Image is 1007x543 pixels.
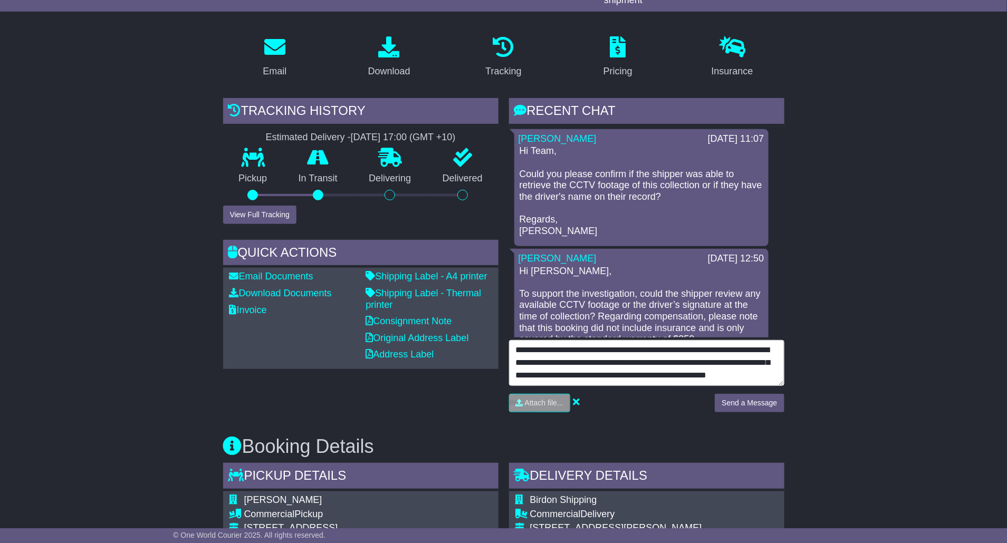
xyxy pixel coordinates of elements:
a: Address Label [366,349,434,360]
p: Delivered [427,173,498,185]
a: Email Documents [229,271,313,282]
a: Download [361,33,417,82]
div: Pricing [603,64,632,79]
div: [DATE] 11:07 [708,133,764,145]
span: Commercial [244,509,295,519]
a: Email [256,33,293,82]
div: Delivery Details [509,463,784,491]
div: RECENT CHAT [509,98,784,127]
a: Original Address Label [366,333,469,343]
p: In Transit [283,173,353,185]
span: [PERSON_NAME] [244,494,322,505]
a: Insurance [705,33,760,82]
a: Shipping Label - A4 printer [366,271,487,282]
h3: Booking Details [223,436,784,457]
div: [DATE] 12:50 [708,253,764,265]
div: Download [368,64,410,79]
a: Invoice [229,305,267,315]
p: Hi [PERSON_NAME], To support the investigation, could the shipper review any available CCTV foota... [520,266,763,380]
div: Email [263,64,286,79]
div: Pickup Details [223,463,498,491]
span: © One World Courier 2025. All rights reserved. [173,531,325,539]
a: Pricing [597,33,639,82]
div: Pickup [244,509,492,520]
button: View Full Tracking [223,206,296,224]
div: Tracking [485,64,521,79]
p: Hi Team, Could you please confirm if the shipper was able to retrieve the CCTV footage of this co... [520,146,763,237]
div: Tracking history [223,98,498,127]
div: Insurance [712,64,753,79]
button: Send a Message [715,394,784,412]
p: Pickup [223,173,283,185]
span: Birdon Shipping [530,494,597,505]
div: [STREET_ADDRESS][PERSON_NAME] [530,522,733,534]
a: [PERSON_NAME] [519,133,597,144]
p: Delivering [353,173,427,185]
div: [DATE] 17:00 (GMT +10) [351,132,456,143]
a: Download Documents [229,288,332,298]
div: Estimated Delivery - [223,132,498,143]
div: Quick Actions [223,240,498,268]
div: Delivery [530,509,733,520]
a: [PERSON_NAME] [519,253,597,264]
div: [STREET_ADDRESS] [244,522,492,534]
span: Commercial [530,509,581,519]
a: Consignment Note [366,316,452,326]
a: Tracking [478,33,528,82]
a: Shipping Label - Thermal printer [366,288,482,310]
